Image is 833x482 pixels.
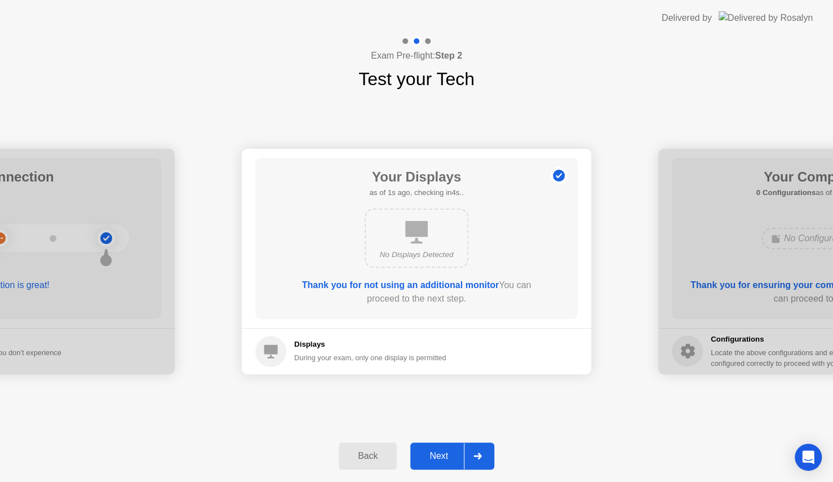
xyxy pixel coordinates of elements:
[435,51,462,60] b: Step 2
[410,443,494,470] button: Next
[795,444,822,471] div: Open Intercom Messenger
[719,11,813,24] img: Delivered by Rosalyn
[371,49,462,63] h4: Exam Pre-flight:
[375,249,458,260] div: No Displays Detected
[369,167,463,187] h1: Your Displays
[302,280,499,290] b: Thank you for not using an additional monitor
[342,451,393,461] div: Back
[358,65,475,92] h1: Test your Tech
[294,352,446,363] div: During your exam, only one display is permitted
[369,187,463,198] h5: as of 1s ago, checking in4s..
[662,11,712,25] div: Delivered by
[287,278,546,306] div: You can proceed to the next step.
[414,451,464,461] div: Next
[339,443,397,470] button: Back
[294,339,446,350] h5: Displays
